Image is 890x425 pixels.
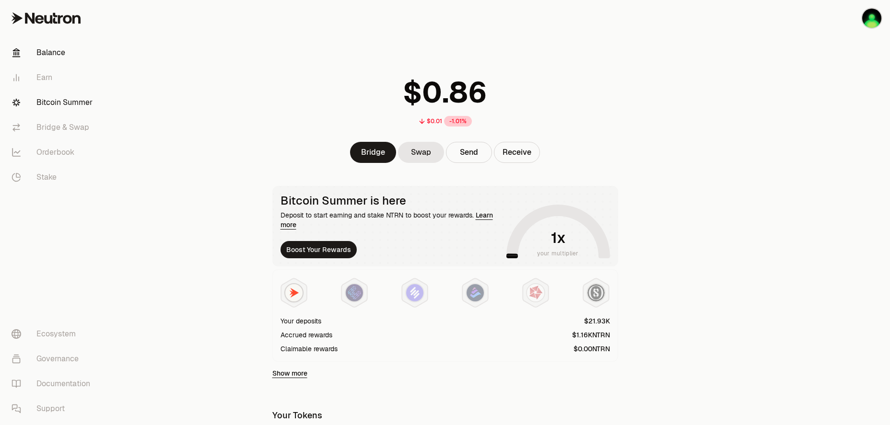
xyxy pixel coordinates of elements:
div: Your Tokens [272,409,322,422]
div: Claimable rewards [281,344,338,354]
a: Bitcoin Summer [4,90,104,115]
div: Bitcoin Summer is here [281,194,503,207]
div: -1.01% [444,116,472,126]
div: Your deposits [281,316,321,326]
a: Stake [4,165,104,190]
a: Orderbook [4,140,104,165]
img: Solv Points [406,284,423,301]
img: Bedrock Diamonds [467,284,484,301]
a: Balance [4,40,104,65]
img: Mars Fragments [527,284,544,301]
a: Ecosystem [4,322,104,346]
a: Show more [272,368,307,378]
img: KO [862,9,881,28]
div: Accrued rewards [281,330,332,340]
span: your multiplier [537,249,579,258]
img: NTRN [285,284,303,301]
button: Send [446,142,492,163]
a: Support [4,396,104,421]
a: Swap [398,142,444,163]
img: Structured Points [587,284,605,301]
a: Bridge & Swap [4,115,104,140]
img: EtherFi Points [346,284,363,301]
button: Boost Your Rewards [281,241,357,258]
button: Receive [494,142,540,163]
div: $0.01 [427,117,442,125]
a: Bridge [350,142,396,163]
div: Deposit to start earning and stake NTRN to boost your rewards. [281,210,503,230]
a: Governance [4,346,104,371]
a: Documentation [4,371,104,396]
a: Earn [4,65,104,90]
